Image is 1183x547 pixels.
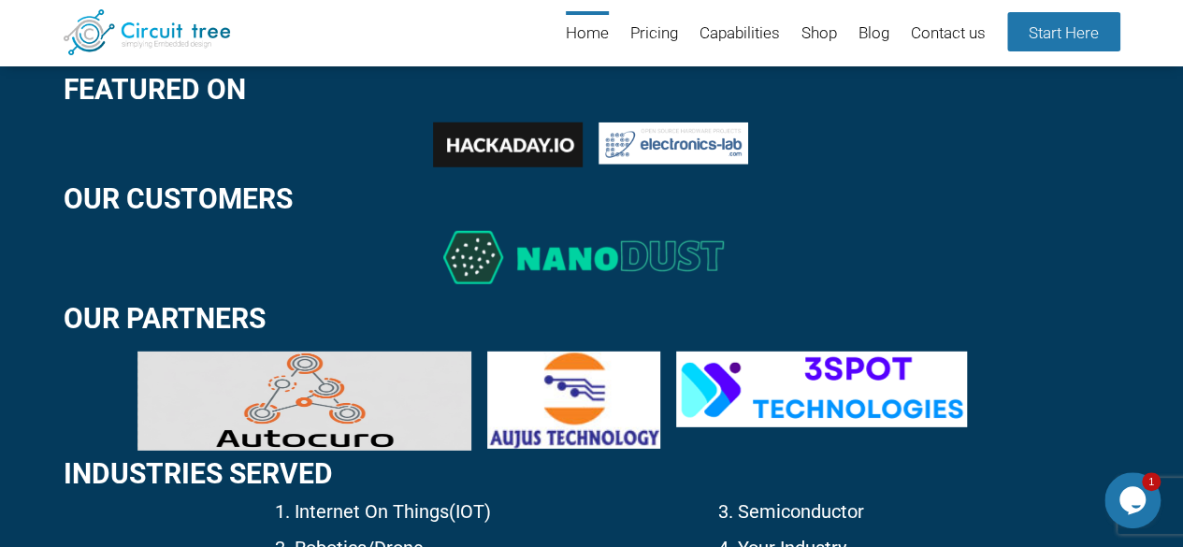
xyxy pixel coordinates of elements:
a: Home [566,11,609,57]
h2: Our customers [64,183,1120,214]
a: Capabilities [700,11,780,57]
img: Circuit Tree [64,9,231,55]
a: Shop [801,11,837,57]
h2: Industries Served [64,458,1120,489]
h2: Our Partners [64,303,1120,334]
iframe: chat widget [1104,472,1164,528]
a: Blog [858,11,889,57]
p: 3. Semiconductor [718,498,1119,525]
a: Start Here [1007,12,1120,51]
a: Pricing [630,11,678,57]
h2: Featured On [64,74,1120,105]
a: Contact us [911,11,986,57]
p: 1. Internet On Things(IOT) [275,498,570,525]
